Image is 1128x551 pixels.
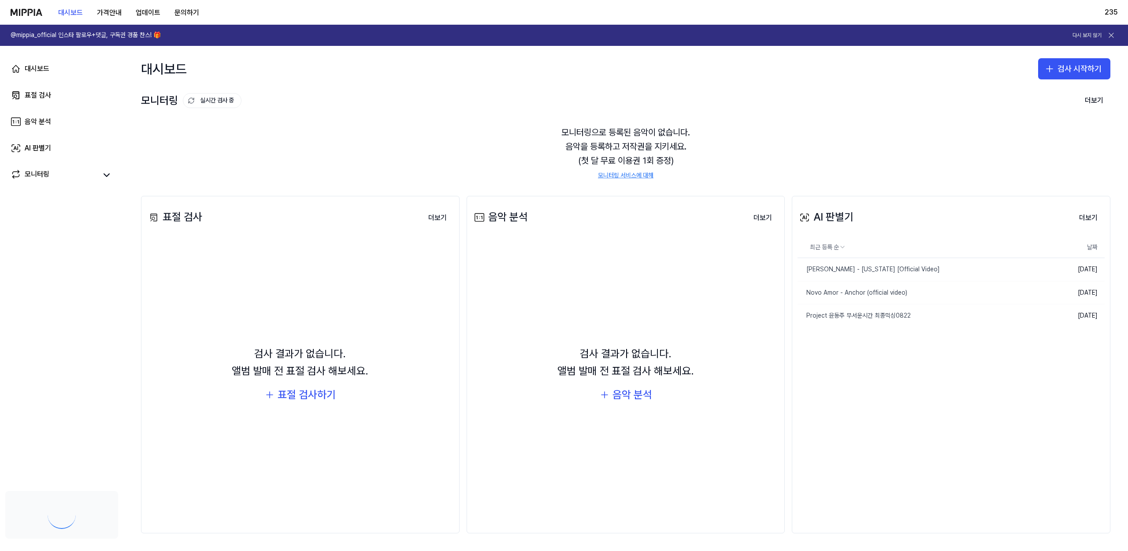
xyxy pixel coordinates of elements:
h1: @mippia_official 인스타 팔로우+댓글, 구독권 경품 찬스! 🎁 [11,31,161,40]
div: 검사 결과가 없습니다. 앨범 발매 전 표절 검사 해보세요. [232,345,368,379]
div: 대시보드 [25,64,49,74]
button: 더보기 [1072,209,1105,227]
div: 음악 분석 [612,386,652,403]
a: 표절 검사 [5,85,118,106]
a: 대시보드 [5,58,118,79]
button: 문의하기 [167,4,206,22]
div: 모니터링 [25,169,49,181]
button: 표절 검사하기 [264,386,336,403]
button: 업데이트 [129,4,167,22]
button: 235 [1105,7,1117,18]
td: [DATE] [1054,304,1105,327]
div: 검사 결과가 없습니다. 앨범 발매 전 표절 검사 해보세요. [557,345,694,379]
div: [PERSON_NAME] - [US_STATE] [Official Video] [798,265,940,274]
button: 실시간 검사 중 [183,93,241,108]
button: 더보기 [421,209,454,227]
a: 모니터링 서비스에 대해 [598,171,653,180]
div: 음악 분석 [472,209,528,225]
a: [PERSON_NAME] - [US_STATE] [Official Video] [798,258,1054,281]
div: Novo Amor - Anchor (official video) [798,289,907,297]
button: 음악 분석 [599,386,652,403]
button: 다시 보지 않기 [1072,32,1102,39]
button: 가격안내 [90,4,129,22]
td: [DATE] [1054,281,1105,304]
div: AI 판별기 [798,209,853,225]
div: 음악 분석 [25,116,51,127]
button: 더보기 [1078,92,1110,109]
div: 표절 검사하기 [278,386,336,403]
img: logo [11,9,42,16]
a: 업데이트 [129,0,167,25]
div: Project 윤동주 무서운시간 최종믹싱0822 [798,311,911,320]
div: 표절 검사 [25,90,51,101]
td: [DATE] [1054,258,1105,281]
a: Novo Amor - Anchor (official video) [798,281,1054,304]
div: 모니터링으로 등록된 음악이 없습니다. 음악을 등록하고 저작권을 지키세요. (첫 달 무료 이용권 1회 증정) [141,115,1110,191]
a: 음악 분석 [5,111,118,132]
a: AI 판별기 [5,138,118,159]
div: AI 판별기 [25,143,51,154]
button: 검사 시작하기 [1038,58,1110,79]
a: 더보기 [421,208,454,227]
div: 표절 검사 [147,209,202,225]
div: 모니터링 [141,92,241,109]
a: Project 윤동주 무서운시간 최종믹싱0822 [798,304,1054,327]
th: 날짜 [1054,237,1105,258]
a: 더보기 [746,208,779,227]
a: 모니터링 [11,169,97,181]
button: 대시보드 [51,4,90,22]
div: 대시보드 [141,55,187,83]
a: 더보기 [1072,208,1105,227]
button: 더보기 [746,209,779,227]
